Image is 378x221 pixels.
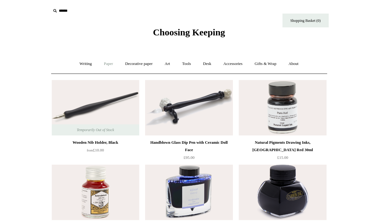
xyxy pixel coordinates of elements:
[283,56,304,72] a: About
[177,56,197,72] a: Tools
[159,56,176,72] a: Art
[87,149,93,152] span: from
[145,80,233,135] a: Handblown Glass Dip Pen with Ceramic Doll Face Handblown Glass Dip Pen with Ceramic Doll Face
[282,14,329,27] a: Shopping Basket (0)
[184,155,195,160] span: £95.00
[153,27,225,37] span: Choosing Keeping
[52,165,139,220] img: German Helianthus Fountain Pen Ink Bottle, 50ml
[239,80,326,135] a: Natural Pigments Drawing Inks, Paris Red 30ml Natural Pigments Drawing Inks, Paris Red 30ml
[153,32,225,36] a: Choosing Keeping
[52,80,139,135] img: Wooden Nib Holder, Black
[145,139,233,164] a: Handblown Glass Dip Pen with Ceramic Doll Face £95.00
[52,165,139,220] a: German Helianthus Fountain Pen Ink Bottle, 50ml German Helianthus Fountain Pen Ink Bottle, 50ml
[145,80,233,135] img: Handblown Glass Dip Pen with Ceramic Doll Face
[197,56,217,72] a: Desk
[52,80,139,135] a: Wooden Nib Holder, Black Wooden Nib Holder, Black Temporarily Out of Stock
[53,139,138,146] div: Wooden Nib Holder, Black
[147,139,231,154] div: Handblown Glass Dip Pen with Ceramic Doll Face
[218,56,248,72] a: Accessories
[98,56,119,72] a: Paper
[277,155,288,160] span: £15.00
[145,165,233,220] a: Pilot Iro Shizuku Aji Sai Fountain Pen Ink Bottle, 50ml Pilot Iro Shizuku Aji Sai Fountain Pen In...
[52,139,139,164] a: Wooden Nib Holder, Black from£10.00
[239,165,326,220] img: Platinum Black Carbon Pigment Ink Bottle 60ml
[120,56,158,72] a: Decorative paper
[87,148,104,152] span: £10.00
[239,139,326,164] a: Natural Pigments Drawing Inks, [GEOGRAPHIC_DATA] Red 30ml £15.00
[239,80,326,135] img: Natural Pigments Drawing Inks, Paris Red 30ml
[240,139,325,154] div: Natural Pigments Drawing Inks, [GEOGRAPHIC_DATA] Red 30ml
[249,56,282,72] a: Gifts & Wrap
[239,165,326,220] a: Platinum Black Carbon Pigment Ink Bottle 60ml Platinum Black Carbon Pigment Ink Bottle 60ml
[145,165,233,220] img: Pilot Iro Shizuku Aji Sai Fountain Pen Ink Bottle, 50ml
[71,124,120,135] span: Temporarily Out of Stock
[74,56,97,72] a: Writing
